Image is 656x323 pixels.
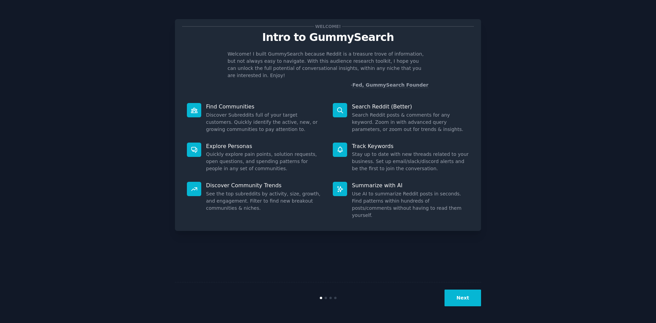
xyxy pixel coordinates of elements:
p: Discover Community Trends [206,182,323,189]
dd: Stay up to date with new threads related to your business. Set up email/slack/discord alerts and ... [352,151,469,172]
p: Explore Personas [206,143,323,150]
p: Track Keywords [352,143,469,150]
dd: Quickly explore pain points, solution requests, open questions, and spending patterns for people ... [206,151,323,172]
button: Next [445,290,481,306]
span: Welcome! [314,23,342,30]
a: Fed, GummySearch Founder [352,82,428,88]
p: Intro to GummySearch [182,31,474,43]
dd: Search Reddit posts & comments for any keyword. Zoom in with advanced query parameters, or zoom o... [352,112,469,133]
p: Welcome! I built GummySearch because Reddit is a treasure trove of information, but not always ea... [228,50,428,79]
dd: Discover Subreddits full of your target customers. Quickly identify the active, new, or growing c... [206,112,323,133]
p: Find Communities [206,103,323,110]
div: - [351,82,428,89]
dd: Use AI to summarize Reddit posts in seconds. Find patterns within hundreds of posts/comments with... [352,190,469,219]
dd: See the top subreddits by activity, size, growth, and engagement. Filter to find new breakout com... [206,190,323,212]
p: Search Reddit (Better) [352,103,469,110]
p: Summarize with AI [352,182,469,189]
